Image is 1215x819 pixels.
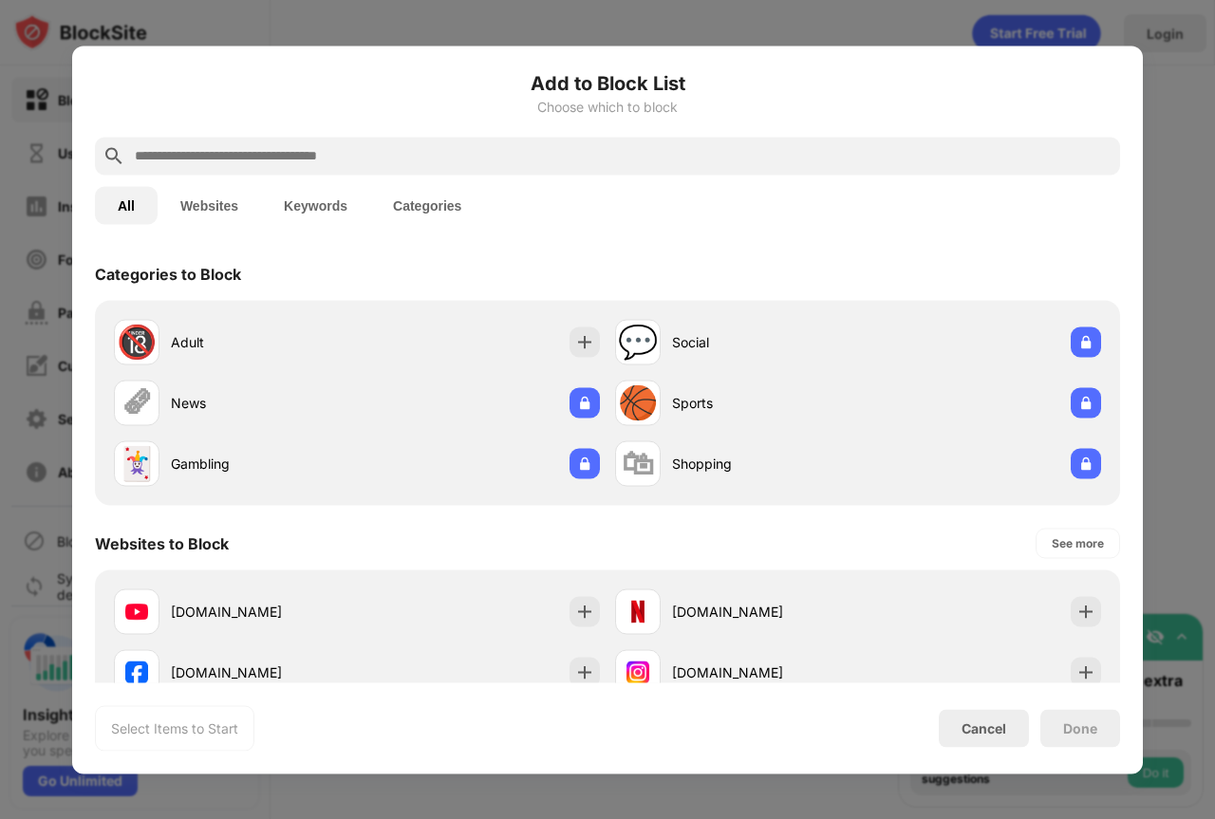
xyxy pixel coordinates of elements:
img: favicons [125,661,148,683]
div: 🏀 [618,383,658,422]
div: [DOMAIN_NAME] [171,602,357,622]
h6: Add to Block List [95,68,1120,97]
div: Cancel [962,720,1006,736]
div: 💬 [618,323,658,362]
div: 🔞 [117,323,157,362]
div: Gambling [171,454,357,474]
div: News [171,393,357,413]
button: All [95,186,158,224]
button: Categories [370,186,484,224]
img: search.svg [103,144,125,167]
div: [DOMAIN_NAME] [171,662,357,682]
button: Keywords [261,186,370,224]
img: favicons [626,661,649,683]
div: [DOMAIN_NAME] [672,602,858,622]
div: Shopping [672,454,858,474]
div: Select Items to Start [111,718,238,737]
div: 🃏 [117,444,157,483]
div: Sports [672,393,858,413]
img: favicons [125,600,148,623]
div: See more [1052,533,1104,552]
div: [DOMAIN_NAME] [672,662,858,682]
div: Adult [171,332,357,352]
div: Categories to Block [95,264,241,283]
div: Social [672,332,858,352]
div: Websites to Block [95,533,229,552]
div: 🛍 [622,444,654,483]
img: favicons [626,600,649,623]
div: 🗞 [121,383,153,422]
div: Choose which to block [95,99,1120,114]
div: Done [1063,720,1097,735]
button: Websites [158,186,261,224]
